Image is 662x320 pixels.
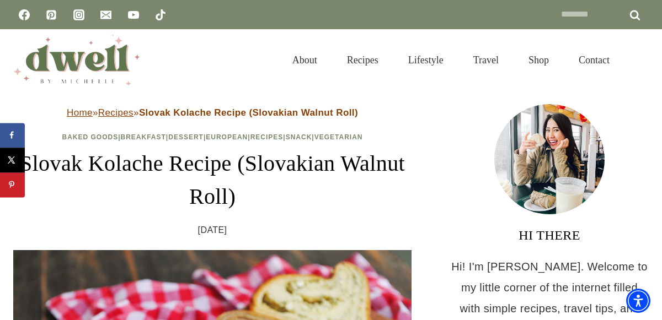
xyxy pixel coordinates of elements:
a: Recipes [98,107,134,118]
h1: Slovak Kolache Recipe (Slovakian Walnut Roll) [13,147,412,213]
a: Snack [286,133,312,141]
a: Home [67,107,93,118]
a: Contact [564,41,624,79]
a: Instagram [68,4,90,26]
strong: Slovak Kolache Recipe (Slovakian Walnut Roll) [139,107,358,118]
a: Shop [514,41,564,79]
div: Accessibility Menu [626,289,650,313]
a: Breakfast [121,133,166,141]
img: DWELL by michelle [13,35,140,85]
a: About [277,41,332,79]
a: Pinterest [40,4,62,26]
a: TikTok [150,4,172,26]
h3: HI THERE [450,225,649,245]
a: Recipes [250,133,284,141]
a: Travel [458,41,514,79]
span: | | | | | | [62,133,362,141]
a: YouTube [122,4,145,26]
a: Email [95,4,117,26]
a: Recipes [332,41,393,79]
a: Facebook [13,4,35,26]
a: Lifestyle [393,41,458,79]
button: View Search Form [630,51,649,69]
a: Dessert [168,133,204,141]
nav: Primary Navigation [277,41,624,79]
time: [DATE] [198,222,227,238]
span: » » [67,107,358,118]
a: Vegetarian [314,133,363,141]
a: Baked Goods [62,133,118,141]
a: European [206,133,248,141]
